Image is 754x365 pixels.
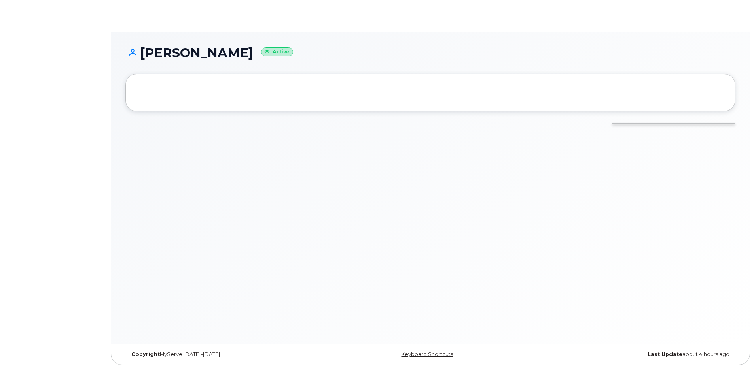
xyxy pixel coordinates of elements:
[532,351,735,357] div: about 4 hours ago
[125,351,329,357] div: MyServe [DATE]–[DATE]
[131,351,160,357] strong: Copyright
[125,46,735,60] h1: [PERSON_NAME]
[401,351,453,357] a: Keyboard Shortcuts
[648,351,682,357] strong: Last Update
[261,47,293,56] small: Active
